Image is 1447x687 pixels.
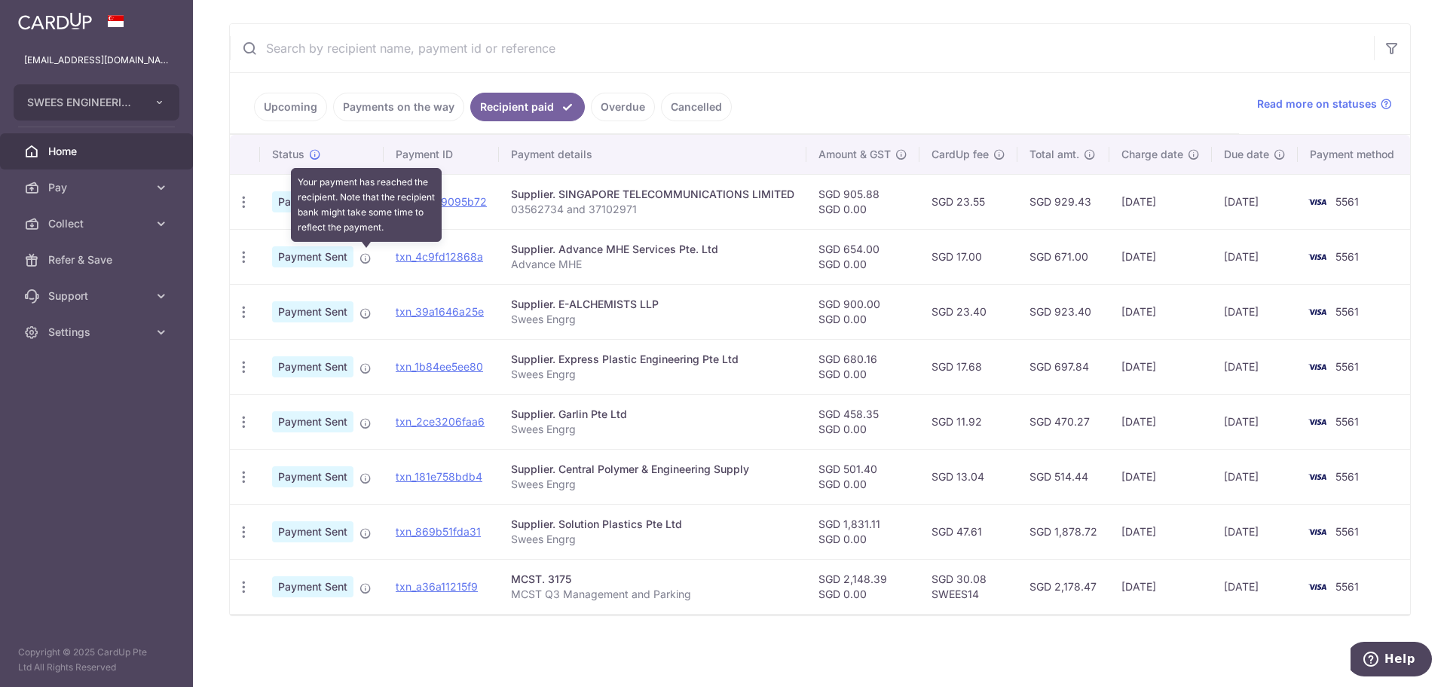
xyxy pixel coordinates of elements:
[806,229,919,284] td: SGD 654.00 SGD 0.00
[1109,174,1212,229] td: [DATE]
[1017,229,1109,284] td: SGD 671.00
[499,135,806,174] th: Payment details
[932,147,989,162] span: CardUp fee
[1212,284,1298,339] td: [DATE]
[1302,303,1332,321] img: Bank Card
[511,407,794,422] div: Supplier. Garlin Pte Ltd
[48,144,148,159] span: Home
[1212,559,1298,614] td: [DATE]
[511,202,794,217] p: 03562734 and 37102971
[1335,360,1359,373] span: 5561
[511,242,794,257] div: Supplier. Advance MHE Services Pte. Ltd
[511,532,794,547] p: Swees Engrg
[511,352,794,367] div: Supplier. Express Plastic Engineering Pte Ltd
[396,250,483,263] a: txn_4c9fd12868a
[396,415,485,428] a: txn_2ce3206faa6
[48,216,148,231] span: Collect
[511,187,794,202] div: Supplier. SINGAPORE TELECOMMUNICATIONS LIMITED
[333,93,464,121] a: Payments on the way
[919,174,1017,229] td: SGD 23.55
[48,325,148,340] span: Settings
[1351,642,1432,679] iframe: Opens a widget where you can find more information
[272,191,353,212] span: Payment Sent
[48,252,148,267] span: Refer & Save
[272,521,353,542] span: Payment Sent
[1109,449,1212,504] td: [DATE]
[1335,305,1359,318] span: 5561
[272,301,353,322] span: Payment Sent
[511,367,794,382] p: Swees Engrg
[272,466,353,487] span: Payment Sent
[384,135,499,174] th: Payment ID
[1109,504,1212,559] td: [DATE]
[806,339,919,394] td: SGD 680.16 SGD 0.00
[1017,559,1109,614] td: SGD 2,178.47
[511,312,794,327] p: Swees Engrg
[1335,470,1359,483] span: 5561
[396,580,478,593] a: txn_a36a11215f9
[272,356,353,377] span: Payment Sent
[1017,174,1109,229] td: SGD 929.43
[1335,415,1359,428] span: 5561
[511,257,794,272] p: Advance MHE
[1212,449,1298,504] td: [DATE]
[1017,339,1109,394] td: SGD 697.84
[919,284,1017,339] td: SGD 23.40
[1302,193,1332,211] img: Bank Card
[230,24,1374,72] input: Search by recipient name, payment id or reference
[272,411,353,432] span: Payment Sent
[1335,525,1359,538] span: 5561
[591,93,655,121] a: Overdue
[511,462,794,477] div: Supplier. Central Polymer & Engineering Supply
[18,12,92,30] img: CardUp
[1335,250,1359,263] span: 5561
[1302,468,1332,486] img: Bank Card
[806,504,919,559] td: SGD 1,831.11 SGD 0.00
[511,572,794,587] div: MCST. 3175
[27,95,139,110] span: SWEES ENGINEERING CO (PTE.) LTD.
[272,576,353,597] span: Payment Sent
[1212,174,1298,229] td: [DATE]
[396,360,483,373] a: txn_1b84ee5ee80
[1212,504,1298,559] td: [DATE]
[14,84,179,121] button: SWEES ENGINEERING CO (PTE.) LTD.
[806,559,919,614] td: SGD 2,148.39 SGD 0.00
[1017,284,1109,339] td: SGD 923.40
[48,180,148,195] span: Pay
[818,147,891,162] span: Amount & GST
[1109,394,1212,449] td: [DATE]
[272,147,304,162] span: Status
[1017,394,1109,449] td: SGD 470.27
[1224,147,1269,162] span: Due date
[470,93,585,121] a: Recipient paid
[919,449,1017,504] td: SGD 13.04
[919,394,1017,449] td: SGD 11.92
[1302,358,1332,376] img: Bank Card
[1335,580,1359,593] span: 5561
[1212,229,1298,284] td: [DATE]
[1109,559,1212,614] td: [DATE]
[1335,195,1359,208] span: 5561
[396,470,482,483] a: txn_181e758bdb4
[48,289,148,304] span: Support
[511,587,794,602] p: MCST Q3 Management and Parking
[806,394,919,449] td: SGD 458.35 SGD 0.00
[1302,578,1332,596] img: Bank Card
[291,168,442,242] div: Your payment has reached the recipient. Note that the recipient bank might take some time to refl...
[1257,96,1392,111] a: Read more on statuses
[1302,523,1332,541] img: Bank Card
[919,504,1017,559] td: SGD 47.61
[272,246,353,267] span: Payment Sent
[254,93,327,121] a: Upcoming
[1212,339,1298,394] td: [DATE]
[1017,449,1109,504] td: SGD 514.44
[919,339,1017,394] td: SGD 17.68
[919,229,1017,284] td: SGD 17.00
[1121,147,1183,162] span: Charge date
[1257,96,1377,111] span: Read more on statuses
[511,422,794,437] p: Swees Engrg
[1298,135,1412,174] th: Payment method
[806,174,919,229] td: SGD 905.88 SGD 0.00
[806,449,919,504] td: SGD 501.40 SGD 0.00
